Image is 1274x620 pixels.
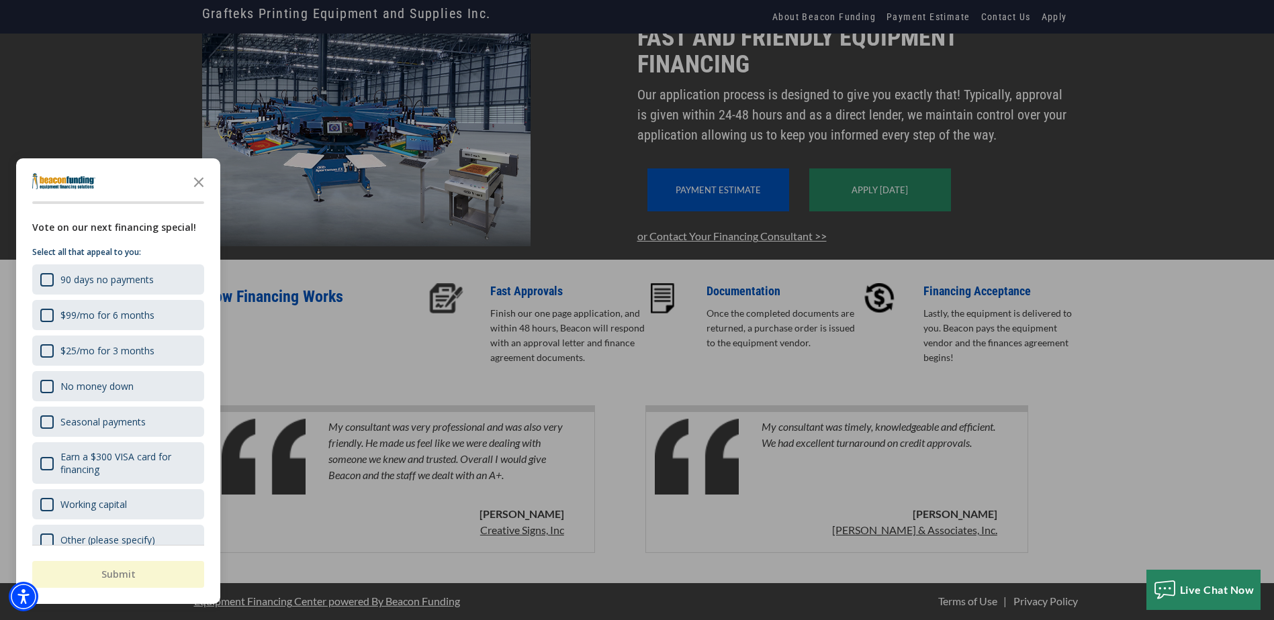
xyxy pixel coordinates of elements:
[60,415,146,428] div: Seasonal payments
[60,309,154,321] div: $99/mo for 6 months
[32,407,204,437] div: Seasonal payments
[32,220,204,235] div: Vote on our next financing special!
[32,371,204,401] div: No money down
[32,300,204,330] div: $99/mo for 6 months
[16,158,220,604] div: Survey
[32,173,95,189] img: Company logo
[60,273,154,286] div: 90 days no payments
[32,525,204,555] div: Other (please specify)
[1146,570,1261,610] button: Live Chat Now
[32,561,204,588] button: Submit
[60,380,134,393] div: No money down
[32,442,204,484] div: Earn a $300 VISA card for financing
[185,168,212,195] button: Close the survey
[60,344,154,357] div: $25/mo for 3 months
[60,498,127,511] div: Working capital
[32,335,204,366] div: $25/mo for 3 months
[32,246,204,259] p: Select all that appeal to you:
[32,264,204,295] div: 90 days no payments
[9,582,38,611] div: Accessibility Menu
[1180,583,1255,596] span: Live Chat Now
[60,450,196,476] div: Earn a $300 VISA card for financing
[32,489,204,519] div: Working capital
[60,533,155,546] div: Other (please specify)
